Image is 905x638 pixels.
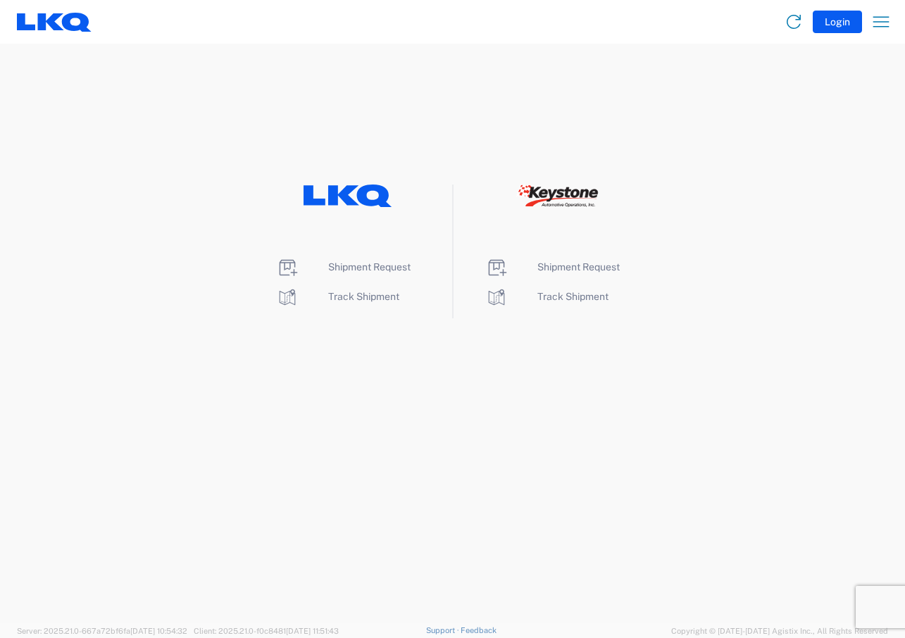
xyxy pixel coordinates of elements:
span: Track Shipment [537,291,608,302]
span: Shipment Request [537,261,620,273]
a: Feedback [461,626,497,634]
span: Client: 2025.21.0-f0c8481 [194,627,339,635]
a: Support [426,626,461,634]
a: Track Shipment [485,291,608,302]
span: Copyright © [DATE]-[DATE] Agistix Inc., All Rights Reserved [671,625,888,637]
a: Track Shipment [276,291,399,302]
button: Login [813,11,862,33]
span: Shipment Request [328,261,411,273]
span: [DATE] 11:51:43 [286,627,339,635]
span: Server: 2025.21.0-667a72bf6fa [17,627,187,635]
a: Shipment Request [276,261,411,273]
span: Track Shipment [328,291,399,302]
span: [DATE] 10:54:32 [130,627,187,635]
a: Shipment Request [485,261,620,273]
